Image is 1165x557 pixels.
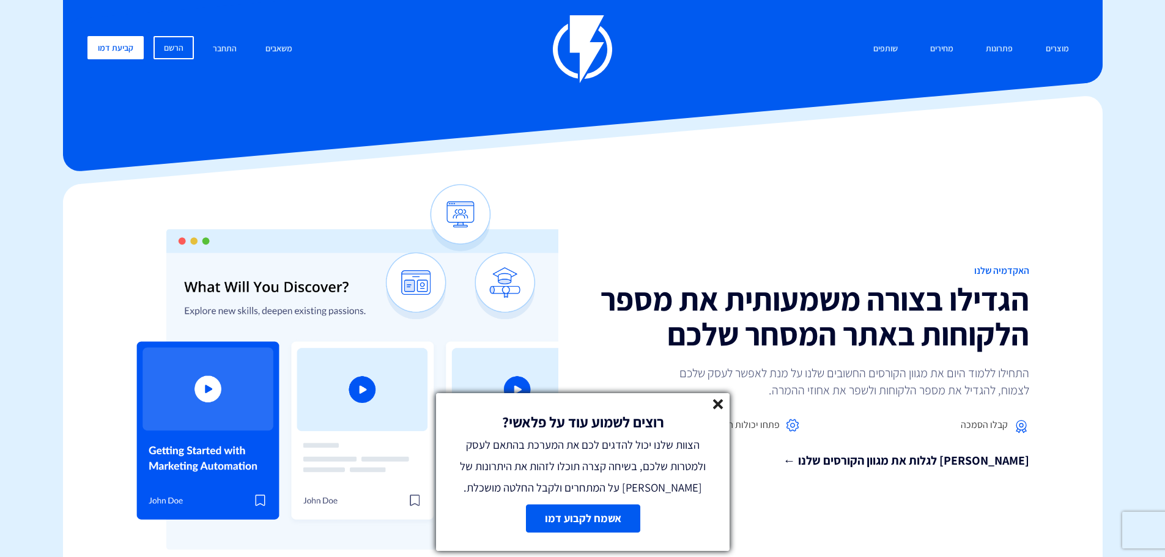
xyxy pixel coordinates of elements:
[961,418,1008,432] span: קבלו הסמכה
[708,418,780,432] span: פתחו יכולות חדשות
[592,282,1029,352] h2: הגדילו בצורה משמעותית את מספר הלקוחות באתר המסחר שלכם
[256,36,301,62] a: משאבים
[153,36,194,59] a: הרשם
[662,364,1029,399] p: התחילו ללמוד היום את מגוון הקורסים החשובים שלנו על מנת לאפשר לעסק שלכם לצמוח, להגדיל את מספר הלקו...
[977,36,1022,62] a: פתרונות
[87,36,144,59] a: קביעת דמו
[921,36,963,62] a: מחירים
[204,36,246,62] a: התחבר
[864,36,907,62] a: שותפים
[592,265,1029,276] h1: האקדמיה שלנו
[592,452,1029,470] a: [PERSON_NAME] לגלות את מגוון הקורסים שלנו ←
[1037,36,1078,62] a: מוצרים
